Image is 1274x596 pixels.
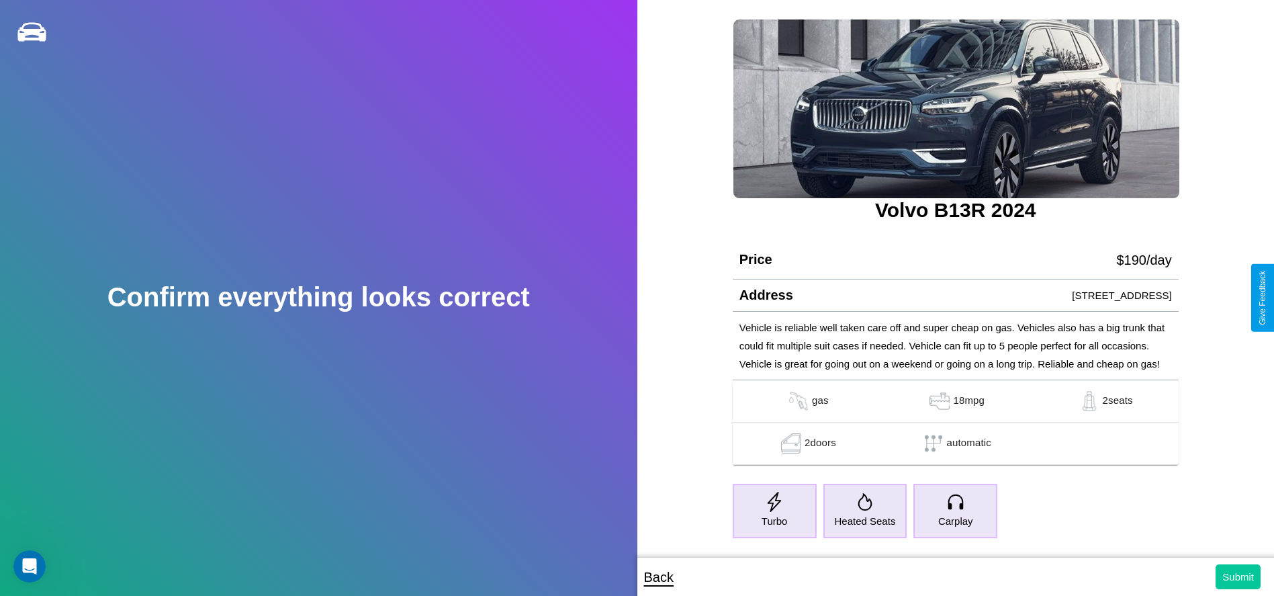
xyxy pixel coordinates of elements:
[1258,271,1267,325] div: Give Feedback
[812,391,829,411] p: gas
[107,282,530,312] h2: Confirm everything looks correct
[644,565,674,589] p: Back
[1116,248,1171,272] p: $ 190 /day
[739,288,793,303] h4: Address
[733,199,1179,222] h3: Volvo B13R 2024
[739,252,772,267] h4: Price
[938,512,973,530] p: Carplay
[778,433,805,454] img: gas
[953,391,985,411] p: 18 mpg
[1072,286,1171,304] p: [STREET_ADDRESS]
[739,318,1172,373] p: Vehicle is reliable well taken care off and super cheap on gas. Vehicles also has a big trunk tha...
[926,391,953,411] img: gas
[834,512,895,530] p: Heated Seats
[733,380,1179,465] table: simple table
[785,391,812,411] img: gas
[762,512,788,530] p: Turbo
[13,550,46,583] iframe: Intercom live chat
[947,433,991,454] p: automatic
[1103,391,1133,411] p: 2 seats
[1216,564,1261,589] button: Submit
[1076,391,1103,411] img: gas
[805,433,836,454] p: 2 doors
